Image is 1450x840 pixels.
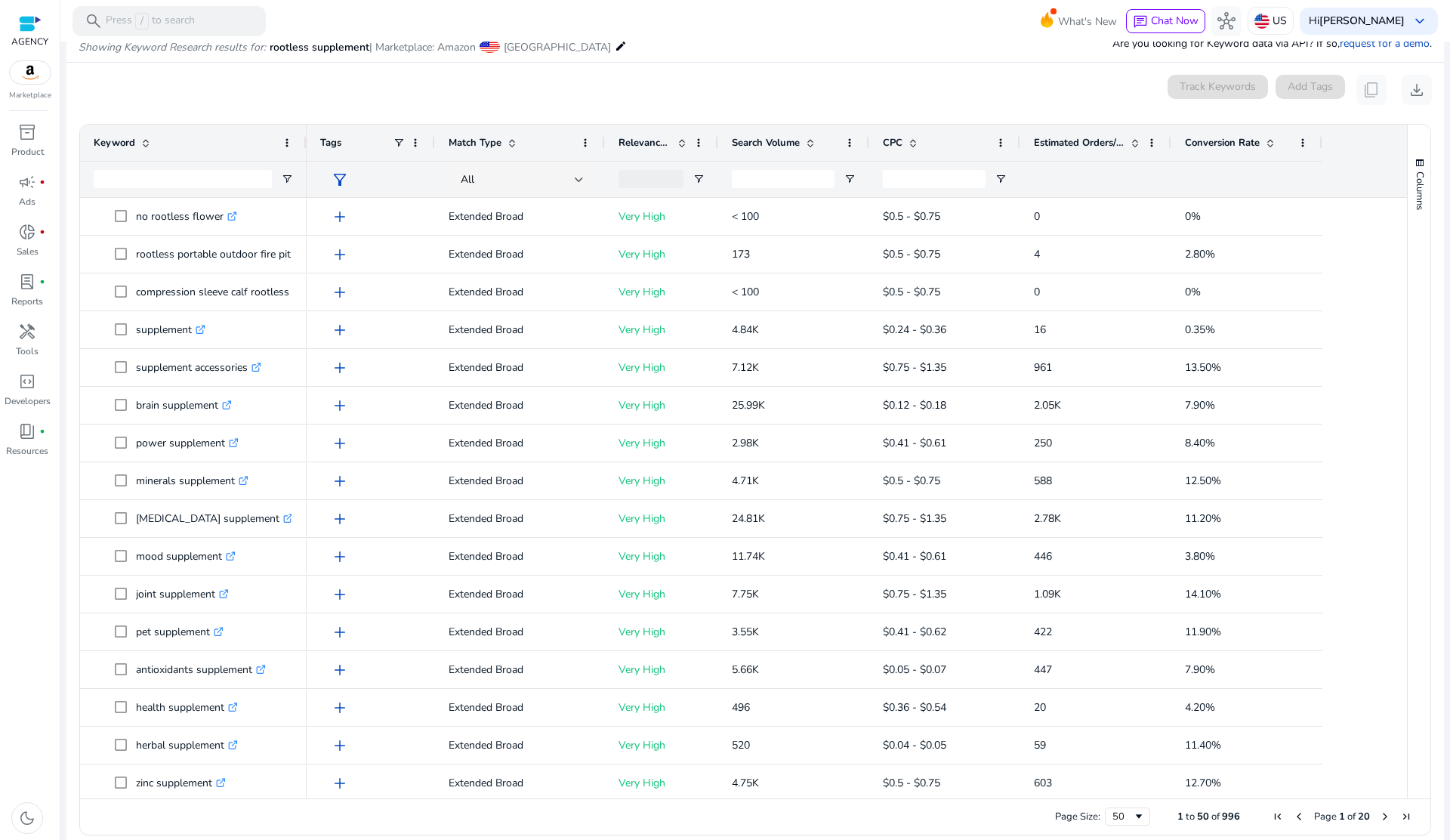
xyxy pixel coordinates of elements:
[883,247,940,261] span: $0.5 - $0.75
[17,245,39,258] p: Sales
[1185,549,1215,564] span: 3.80%
[1408,81,1426,99] span: download
[1186,810,1195,823] span: to
[136,239,304,270] p: rootless portable outdoor fire pit
[331,623,349,641] span: add
[449,276,591,307] p: Extended Broad
[1034,587,1061,601] span: 1.09K
[1272,811,1284,823] div: First Page
[1185,247,1215,261] span: 2.80%
[1319,14,1405,28] b: [PERSON_NAME]
[94,170,272,188] input: Keyword Filter Input
[1185,209,1201,224] span: 0%
[619,239,705,270] p: Very High
[331,359,349,377] span: add
[1411,12,1429,30] span: keyboard_arrow_down
[331,321,349,339] span: add
[844,173,856,185] button: Open Filter Menu
[883,170,986,188] input: CPC Filter Input
[1034,511,1061,526] span: 2.78K
[16,344,39,358] p: Tools
[136,692,238,723] p: health supplement
[331,472,349,490] span: add
[331,510,349,528] span: add
[883,323,946,337] span: $0.24 - $0.36
[732,398,765,412] span: 25.99K
[1034,209,1040,224] span: 0
[1185,398,1215,412] span: 7.90%
[18,323,36,341] span: handyman
[18,422,36,440] span: book_4
[331,548,349,566] span: add
[1034,436,1052,450] span: 250
[732,136,800,150] span: Search Volume
[1254,14,1270,29] img: us.svg
[331,737,349,755] span: add
[619,201,705,232] p: Very High
[1034,549,1052,564] span: 446
[732,776,759,790] span: 4.75K
[1339,810,1345,823] span: 1
[504,40,611,54] span: [GEOGRAPHIC_DATA]
[449,654,591,685] p: Extended Broad
[1034,700,1046,715] span: 20
[136,654,266,685] p: antioxidants supplement
[136,541,236,572] p: mood supplement
[1222,810,1240,823] span: 996
[883,700,946,715] span: $0.36 - $0.54
[1034,738,1046,752] span: 59
[883,776,940,790] span: $0.5 - $0.75
[449,541,591,572] p: Extended Broad
[331,585,349,604] span: add
[449,314,591,345] p: Extended Broad
[1034,323,1046,337] span: 16
[1197,810,1209,823] span: 50
[1309,16,1405,26] p: Hi
[449,352,591,383] p: Extended Broad
[619,136,671,150] span: Relevance Score
[11,35,48,48] p: AGENCY
[883,285,940,299] span: $0.5 - $0.75
[619,465,705,496] p: Very High
[449,201,591,232] p: Extended Broad
[1400,811,1412,823] div: Last Page
[449,136,501,150] span: Match Type
[39,428,45,434] span: fiber_manual_record
[449,692,591,723] p: Extended Broad
[6,444,48,458] p: Resources
[615,37,627,55] mat-icon: edit
[1034,625,1052,639] span: 422
[39,279,45,285] span: fiber_manual_record
[281,173,293,185] button: Open Filter Menu
[1402,75,1432,105] button: download
[619,390,705,421] p: Very High
[883,738,946,752] span: $0.04 - $0.05
[136,390,232,421] p: brain supplement
[619,352,705,383] p: Very High
[449,428,591,459] p: Extended Broad
[732,170,835,188] input: Search Volume Filter Input
[18,809,36,827] span: dark_mode
[619,730,705,761] p: Very High
[732,436,759,450] span: 2.98K
[1034,285,1040,299] span: 0
[136,465,248,496] p: minerals supplement
[1185,436,1215,450] span: 8.40%
[331,397,349,415] span: add
[732,285,759,299] span: < 100
[732,738,750,752] span: 520
[331,774,349,792] span: add
[732,209,759,224] span: < 100
[11,295,43,308] p: Reports
[1126,9,1205,33] button: chatChat Now
[732,700,750,715] span: 496
[331,208,349,226] span: add
[1034,776,1052,790] span: 603
[136,276,303,307] p: compression sleeve calf rootless
[732,625,759,639] span: 3.55K
[39,179,45,185] span: fiber_manual_record
[18,173,36,191] span: campaign
[883,209,940,224] span: $0.5 - $0.75
[1055,810,1100,823] div: Page Size:
[136,767,226,798] p: zinc supplement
